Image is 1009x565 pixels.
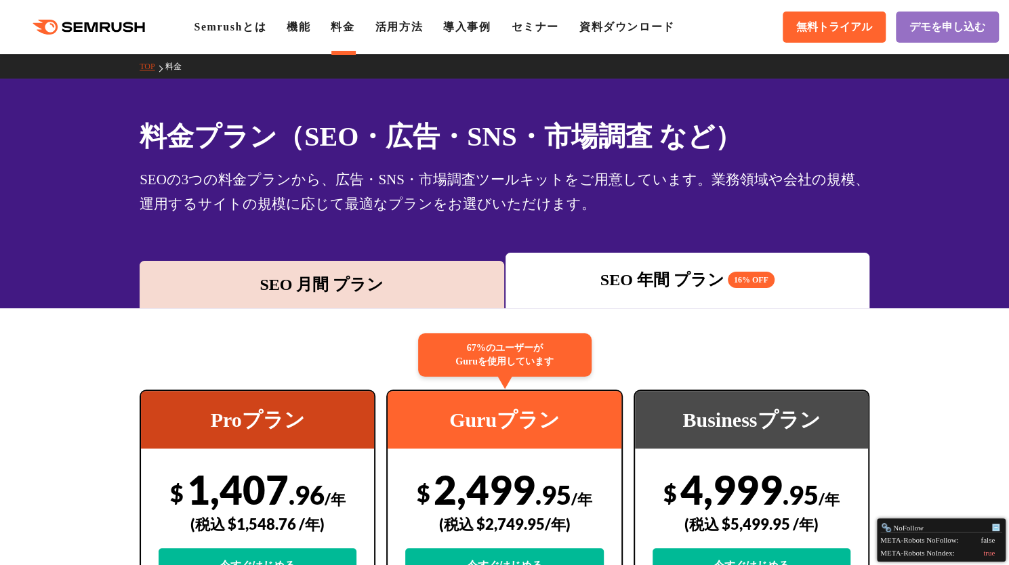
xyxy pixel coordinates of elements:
[418,333,592,377] div: 67%のユーザーが Guruを使用しています
[728,272,775,288] span: 16% OFF
[796,20,872,35] span: 無料トライアル
[909,20,985,35] span: デモを申し込む
[635,391,868,448] div: Businessプラン
[443,21,491,33] a: 導入事例
[405,500,603,548] div: (税込 $2,749.95/年)
[287,21,310,33] a: 機能
[170,479,184,507] span: $
[289,479,325,510] span: .96
[991,522,1002,533] div: Minimize
[896,12,999,43] a: デモを申し込む
[165,62,192,71] a: 料金
[194,21,266,33] a: Semrushとは
[880,545,1002,558] div: META-Robots NoIndex:
[140,167,869,216] div: SEOの3つの料金プランから、広告・SNS・市場調査ツールキットをご用意しています。業務領域や会社の規模、運用するサイトの規模に応じて最適なプランをお選びいただけます。
[375,21,423,33] a: 活用方法
[159,500,356,548] div: (税込 $1,548.76 /年)
[571,490,592,508] span: /年
[981,535,995,545] div: false
[140,117,869,156] h1: 料金プラン（SEO・広告・SNS・市場調査 など）
[880,532,1002,545] div: META-Robots NoFollow:
[325,490,346,508] span: /年
[331,21,354,33] a: 料金
[783,12,886,43] a: 無料トライアル
[141,391,374,448] div: Proプラン
[579,21,675,33] a: 資料ダウンロード
[511,21,558,33] a: セミナー
[417,479,430,507] span: $
[535,479,571,510] span: .95
[140,62,165,71] a: TOP
[663,479,677,507] span: $
[388,391,621,448] div: Guruプラン
[983,547,995,558] div: true
[653,500,850,548] div: (税込 $5,499.95 /年)
[818,490,839,508] span: /年
[146,272,497,297] div: SEO 月間 プラン
[782,479,818,510] span: .95
[512,268,863,292] div: SEO 年間 プラン
[881,522,991,533] div: NoFollow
